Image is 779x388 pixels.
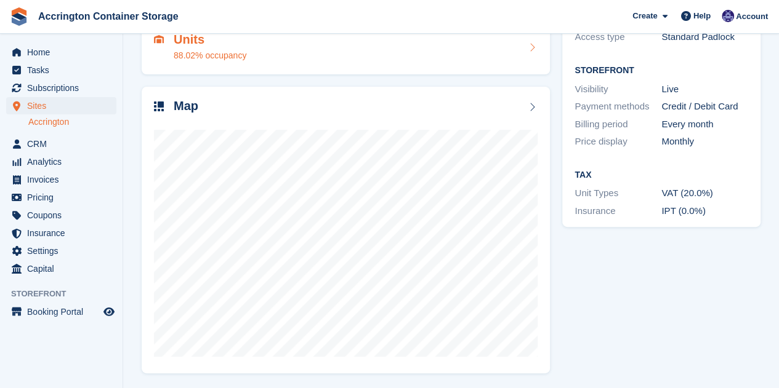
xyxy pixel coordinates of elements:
[6,97,116,114] a: menu
[6,79,116,97] a: menu
[661,204,748,218] div: IPT (0.0%)
[661,117,748,132] div: Every month
[575,117,661,132] div: Billing period
[142,20,550,74] a: Units 88.02% occupancy
[27,207,101,224] span: Coupons
[33,6,184,26] a: Accrington Container Storage
[661,100,748,114] div: Credit / Debit Card
[661,186,748,200] div: VAT (20.0%)
[661,82,748,97] div: Live
[174,33,246,47] h2: Units
[6,260,116,277] a: menu
[722,10,734,22] img: Jacob Connolly
[27,260,101,277] span: Capital
[661,135,748,149] div: Monthly
[27,135,101,152] span: CRM
[575,135,661,149] div: Price display
[27,303,101,320] span: Booking Portal
[6,61,116,79] a: menu
[6,303,116,320] a: menu
[11,288,123,300] span: Storefront
[154,35,164,44] img: unit-icn-7be61d7bf1b0ce9d3e12c5938cc71ed9869f7b940bace4675aadf7bd6d80202e.svg
[632,10,657,22] span: Create
[28,116,116,128] a: Accrington
[661,30,748,44] div: Standard Padlock
[154,101,164,111] img: map-icn-33ee37083ee616e46c38cad1a60f524a97daa1e2b2c8c0bc3eb3415660979fc1.svg
[575,204,661,218] div: Insurance
[27,97,101,114] span: Sites
[6,171,116,188] a: menu
[575,100,661,114] div: Payment methods
[27,44,101,61] span: Home
[575,170,748,180] h2: Tax
[174,49,246,62] div: 88.02% occupancy
[102,304,116,319] a: Preview store
[575,82,661,97] div: Visibility
[575,66,748,76] h2: Storefront
[736,10,768,23] span: Account
[693,10,711,22] span: Help
[6,224,116,242] a: menu
[142,87,550,374] a: Map
[27,79,101,97] span: Subscriptions
[6,242,116,259] a: menu
[6,135,116,152] a: menu
[575,186,661,200] div: Unit Types
[10,7,28,26] img: stora-icon-8386f47178a22dfd0bd8f6a31ec36ba5ce8667c1dd55bd0f319d3a0aa187defe.svg
[6,153,116,170] a: menu
[27,224,101,242] span: Insurance
[27,171,101,188] span: Invoices
[27,153,101,170] span: Analytics
[27,242,101,259] span: Settings
[6,44,116,61] a: menu
[6,207,116,224] a: menu
[6,189,116,206] a: menu
[27,189,101,206] span: Pricing
[27,61,101,79] span: Tasks
[575,30,661,44] div: Access type
[174,99,198,113] h2: Map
